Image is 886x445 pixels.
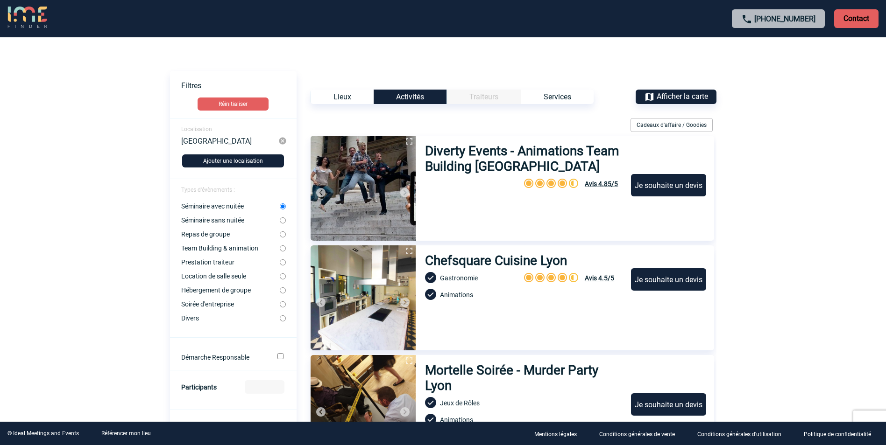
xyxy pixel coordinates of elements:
span: Avis 4.85/5 [585,180,618,188]
label: Soirée d'entreprise [181,300,280,308]
input: Démarche Responsable [277,353,284,359]
a: [PHONE_NUMBER] [754,14,815,23]
span: Afficher la carte [657,92,708,101]
label: Repas de groupe [181,230,280,238]
img: check-circle-24-px-b.png [425,414,436,425]
label: Team Building & animation [181,244,280,252]
label: Divers [181,314,280,322]
p: Conditions générales d'utilisation [697,431,781,438]
a: Conditions générales d'utilisation [690,429,796,438]
span: Animations [440,416,473,424]
span: Avis 4.5/5 [585,274,614,282]
p: Contact [834,9,879,28]
img: 1.jpg [311,136,416,241]
div: © Ideal Meetings and Events [7,430,79,437]
span: Animations [440,291,473,299]
a: Politique de confidentialité [796,429,886,438]
p: Mentions légales [534,431,577,438]
div: Activités [374,90,447,104]
label: Location de salle seule [181,272,280,280]
label: Participants [181,383,217,391]
div: Lieux [311,90,374,104]
img: check-circle-24-px-b.png [425,397,436,408]
a: Réinitialiser [170,97,297,111]
label: Hébergement de groupe [181,286,280,294]
h3: Chefsquare Cuisine Lyon [425,253,567,268]
img: cancel-24-px-g.png [278,137,287,145]
span: Types d'évènements : [181,187,235,193]
div: Services [521,90,594,104]
p: Filtres [181,81,297,90]
img: check-circle-24-px-b.png [425,272,436,283]
div: Cadeaux d'affaire / Goodies [631,118,713,132]
div: Filtrer sur Cadeaux d'affaire / Goodies [627,118,716,132]
div: Catégorie non disponible pour le type d’Événement sélectionné [447,90,521,104]
img: check-circle-24-px-b.png [425,289,436,300]
a: Référencer mon lieu [101,430,151,437]
label: Séminaire sans nuitée [181,216,280,224]
div: Je souhaite un devis [631,393,706,416]
button: Ajouter une localisation [182,154,284,167]
label: Démarche Responsable [181,354,265,361]
span: Jeux de Rôles [440,399,480,407]
span: Gastronomie [440,274,478,282]
p: Politique de confidentialité [804,431,871,438]
span: Localisation [181,126,212,132]
button: Réinitialiser [198,97,269,111]
a: Conditions générales de vente [592,429,690,438]
a: Mentions légales [527,429,592,438]
div: Je souhaite un devis [631,268,706,291]
img: call-24-px.png [741,14,752,25]
h3: Mortelle Soirée - Murder Party Lyon [425,362,623,393]
label: Séminaire avec nuitée [181,202,280,210]
label: Prestation traiteur [181,258,280,266]
div: Je souhaite un devis [631,174,706,196]
h3: Diverty Events - Animations Team Building [GEOGRAPHIC_DATA] [425,143,623,174]
img: 1.jpg [311,245,416,350]
div: [GEOGRAPHIC_DATA] [181,137,279,145]
p: Conditions générales de vente [599,431,675,438]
